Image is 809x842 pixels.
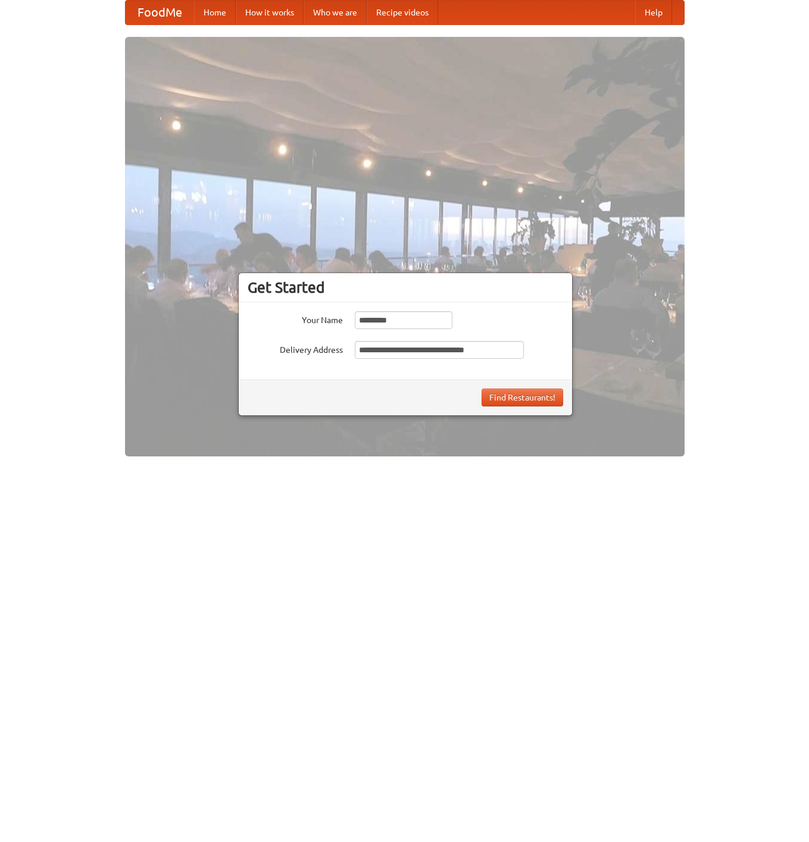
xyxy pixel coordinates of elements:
a: Help [635,1,672,24]
label: Delivery Address [248,341,343,356]
a: Home [194,1,236,24]
a: FoodMe [126,1,194,24]
h3: Get Started [248,278,563,296]
a: Recipe videos [367,1,438,24]
button: Find Restaurants! [482,389,563,406]
a: Who we are [304,1,367,24]
label: Your Name [248,311,343,326]
a: How it works [236,1,304,24]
